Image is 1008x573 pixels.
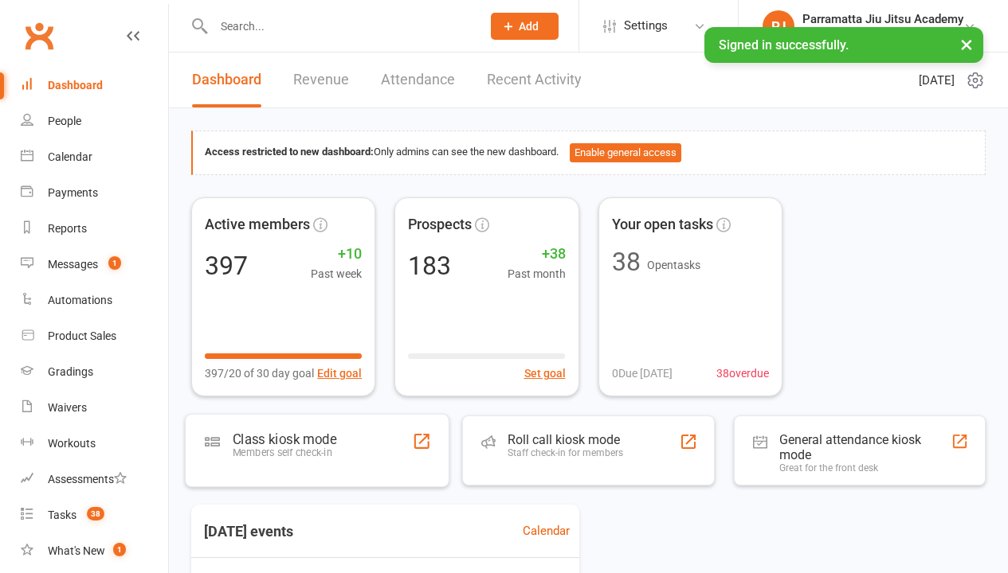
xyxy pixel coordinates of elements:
span: Your open tasks [612,213,713,236]
div: 183 [408,253,451,279]
span: Prospects [408,213,472,236]
div: People [48,115,81,127]
h3: [DATE] events [191,517,306,546]
a: Dashboard [21,68,168,103]
a: Waivers [21,390,168,426]
span: 1 [108,256,121,270]
span: 1 [113,543,126,556]
span: Active members [205,213,310,236]
span: Open tasks [647,259,700,271]
div: Workouts [48,437,96,450]
span: Past month [508,265,566,283]
button: Add [491,13,559,40]
div: Waivers [48,401,87,414]
a: Dashboard [192,53,261,107]
a: Recent Activity [487,53,582,107]
div: PJ [763,10,794,42]
a: Tasks 38 [21,497,168,533]
span: 397/20 of 30 day goal [205,364,314,382]
div: What's New [48,544,105,557]
span: Past week [311,265,362,283]
span: 0 Due [DATE] [612,364,673,382]
a: Assessments [21,462,168,497]
a: Product Sales [21,318,168,354]
a: Calendar [21,139,168,175]
span: Settings [624,8,668,44]
div: Dashboard [48,79,103,92]
button: × [952,27,981,61]
a: Clubworx [19,16,59,56]
div: Only admins can see the new dashboard. [205,143,973,162]
a: Gradings [21,354,168,390]
span: Signed in successfully. [719,37,849,53]
div: Class kiosk mode [233,431,336,446]
strong: Access restricted to new dashboard: [205,146,374,158]
span: +10 [311,243,362,266]
div: General attendance kiosk mode [779,432,951,462]
a: People [21,103,168,139]
button: Enable general access [570,143,681,162]
div: Members self check-in [233,446,336,458]
a: Workouts [21,426,168,462]
span: [DATE] [919,71,955,90]
div: Automations [48,294,112,306]
span: +38 [508,243,566,266]
div: Parramatta Jiu Jitsu Academy [802,12,963,26]
a: Revenue [293,53,349,107]
div: Tasks [48,509,76,521]
input: Search... [209,15,470,37]
a: What's New1 [21,533,168,569]
span: 38 [87,507,104,520]
div: Parramatta Jiu Jitsu Academy [802,26,963,41]
a: Automations [21,283,168,318]
div: 397 [205,253,248,279]
a: Reports [21,211,168,247]
div: Assessments [48,473,127,485]
a: Attendance [381,53,455,107]
span: 38 overdue [716,364,769,382]
button: Set goal [524,364,566,382]
div: Great for the front desk [779,462,951,474]
a: Payments [21,175,168,211]
div: Gradings [48,365,93,378]
div: Roll call kiosk mode [508,432,623,447]
span: Add [519,20,539,33]
div: Messages [48,258,98,271]
div: Product Sales [48,329,116,342]
a: Messages 1 [21,247,168,283]
button: Edit goal [317,364,362,382]
div: Reports [48,222,87,235]
div: Staff check-in for members [508,447,623,458]
a: Calendar [523,521,570,540]
div: 38 [612,249,641,275]
div: Payments [48,186,98,199]
div: Calendar [48,150,92,163]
